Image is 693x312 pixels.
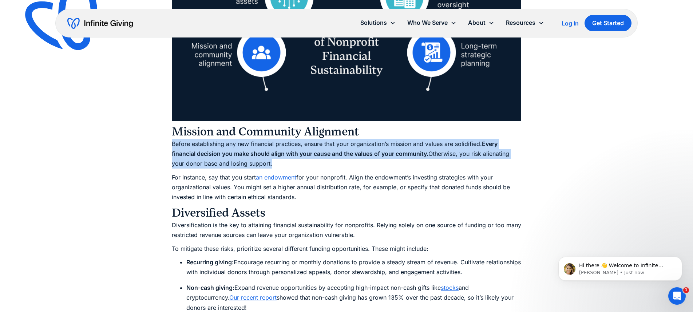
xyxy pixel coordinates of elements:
[186,257,521,277] li: Encourage recurring or monthly donations to provide a steady stream of revenue. Cultivate relatio...
[562,19,579,28] a: Log In
[256,174,296,181] a: an endowment
[500,15,550,31] div: Resources
[186,258,234,266] strong: Recurring giving:
[683,287,689,293] span: 1
[67,17,133,29] a: home
[506,18,535,28] div: Resources
[462,15,500,31] div: About
[360,18,387,28] div: Solutions
[172,220,521,240] p: Diversification is the key to attaining financial sustainability for nonprofits. Relying solely o...
[172,125,521,139] h3: Mission and Community Alignment
[468,18,486,28] div: About
[355,15,401,31] div: Solutions
[441,284,459,291] a: stocks
[547,241,693,292] iframe: Intercom notifications message
[172,139,521,169] p: Before establishing any new financial practices, ensure that your organization’s mission and valu...
[585,15,631,31] a: Get Started
[229,294,277,301] a: Our recent report
[668,287,686,305] iframe: Intercom live chat
[172,244,521,254] p: To mitigate these risks, prioritize several different funding opportunities. These might include:
[401,15,462,31] div: Who We Serve
[186,284,234,291] strong: Non-cash giving:
[562,20,579,26] div: Log In
[407,18,448,28] div: Who We Serve
[172,173,521,202] p: For instance, say that you start for your nonprofit. Align the endowment’s investing strategies w...
[172,206,521,220] h3: Diversified Assets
